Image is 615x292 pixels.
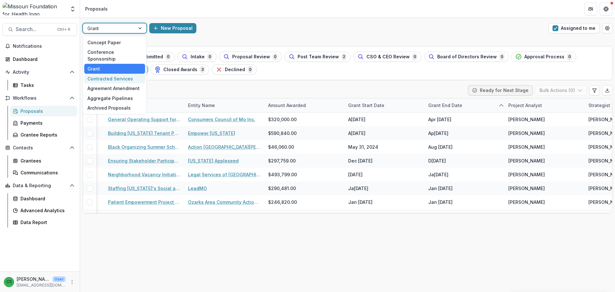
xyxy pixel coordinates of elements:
a: Dashboard [3,54,77,64]
div: Dashboard [13,56,72,63]
button: Open Workflows [3,93,77,103]
div: Grant Start Date [344,98,424,112]
a: Communications [10,167,77,178]
span: [PERSON_NAME] [508,171,545,178]
span: $280,000.00 [268,213,297,219]
a: Neighborhood Vacancy Initiative - Impact Litigation Project [108,171,180,178]
div: Ja[DATE] [348,185,368,192]
span: [PERSON_NAME] [508,144,545,150]
button: Ready for Next Stage [468,85,533,96]
div: Project Analyst [504,102,546,109]
span: Data & Reporting [13,183,67,188]
a: Proposals [10,106,77,116]
div: Concept Paper [84,38,145,47]
div: Strategist [585,102,614,109]
span: 0 [166,53,171,60]
span: $290,481.00 [268,185,296,192]
span: Declined [225,67,245,72]
p: [PERSON_NAME] [17,276,50,282]
a: General Operating Support - Community-Driven Systemic Change: Equitable Upstream Structural Trans... [108,213,180,219]
span: 0 [567,53,572,60]
a: Advanced Analytics [10,205,77,216]
div: Dashboard [20,195,72,202]
span: Post Team Review [298,54,339,60]
span: Workflows [13,96,67,101]
div: Aug [DATE] [428,144,453,150]
div: Jan [DATE] [348,199,373,205]
a: Tasks [10,80,77,90]
div: May 31, 2024 [348,144,378,150]
a: Grantees [10,155,77,166]
span: Search... [16,26,53,32]
div: Proposals [20,108,72,114]
a: Show Me Integrity Education Fund [188,213,260,219]
button: Proposal Review0 [219,52,282,62]
span: 0 [412,53,417,60]
div: Contracted Services [84,74,145,84]
div: Ja[DATE] [428,171,448,178]
span: Intake [191,54,205,60]
span: [PERSON_NAME] [508,213,545,219]
span: $590,840.00 [268,130,297,137]
div: Jan [DATE] [428,213,453,219]
button: Open entity switcher [68,3,77,15]
div: Jan [DATE] [428,185,453,192]
span: 3 [200,66,205,73]
div: Archived Proposals [84,103,145,113]
nav: breadcrumb [83,4,110,13]
div: Entity Name [184,98,264,112]
div: Amount Awarded [264,98,344,112]
a: Ensuring Stakeholder Participation in [US_STATE]s Section 1115 Reentry Opportunity Waiver Drafti... [108,157,180,164]
span: Contacts [13,145,67,151]
span: $297,759.00 [268,157,296,164]
p: [EMAIL_ADDRESS][DOMAIN_NAME] [17,282,66,288]
a: Grantee Reports [10,129,77,140]
button: Assigned to me [548,23,600,33]
a: Black Organizing Summer School (BOSS) [108,144,180,150]
div: Chase Shiflet [6,280,12,284]
a: Patient Empowerment Project (PEP) [108,199,180,205]
div: Ctrl + K [56,26,72,33]
div: Conference Sponsorship [84,47,145,64]
div: [DATE] [348,171,363,178]
div: A[DATE] [348,116,365,123]
a: General Operating Support for Advocacy and Community Engagement for Affordable Utilities [108,116,180,123]
span: Approval Process [524,54,564,60]
div: Grant End Date [424,102,466,109]
button: Search... [3,23,77,36]
a: Staffing [US_STATE]'s Social and Economic Justice Movement [108,185,180,192]
button: Open Activity [3,67,77,77]
a: LeadMO [188,185,207,192]
button: More [68,278,76,286]
span: Notifications [13,44,75,49]
span: $246,820.00 [268,199,297,205]
button: Declined0 [212,64,257,75]
button: Closed Awards3 [150,64,209,75]
div: Proposals [85,5,108,12]
button: Intake0 [177,52,217,62]
button: Open Data & Reporting [3,180,77,191]
div: Grant Start Date [344,102,388,109]
div: D[DATE] [428,157,446,164]
div: Advanced Analytics [20,207,72,214]
button: New Proposal [149,23,196,33]
div: Tasks [20,82,72,88]
a: Legal Services of [GEOGRAPHIC_DATA][US_STATE], Inc. [188,171,260,178]
a: Consumers Council of Mo Inc. [188,116,255,123]
div: Data Report [20,219,72,226]
span: Submitted [140,54,163,60]
span: [PERSON_NAME] [508,116,545,123]
div: Grantees [20,157,72,164]
div: Project Analyst [504,98,585,112]
button: Export table data [602,85,612,96]
a: Ozarks Area Community Action Corporation [188,199,260,205]
div: Jan [DATE] [428,199,453,205]
div: Grant End Date [424,98,504,112]
div: Entity Name [184,102,219,109]
button: Post Team Review2 [284,52,351,62]
a: [US_STATE] Appleseed [188,157,239,164]
button: Partners [584,3,597,15]
a: Dashboard [10,193,77,204]
div: Grant [84,64,145,74]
